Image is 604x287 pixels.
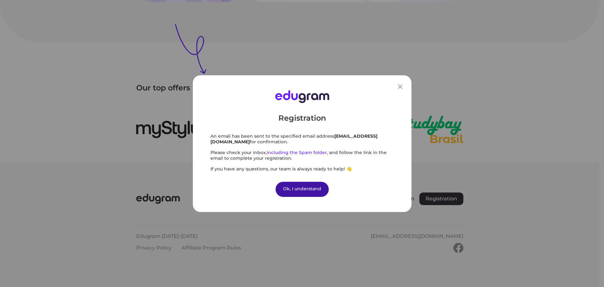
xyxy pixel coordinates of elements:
[210,133,394,144] div: An email has been sent to the specified email address for confirmation.
[210,166,394,171] div: If you have any questions, our team is always ready to help! 👋
[210,113,394,123] div: Registration
[276,181,329,197] div: Ok, I understand
[275,90,329,103] img: Edugram Logo
[210,149,394,161] div: Please check your inbox, , and follow the link in the email to complete your registration.
[267,149,327,155] span: including the Spam folder
[210,133,377,144] strong: [EMAIL_ADDRESS][DOMAIN_NAME]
